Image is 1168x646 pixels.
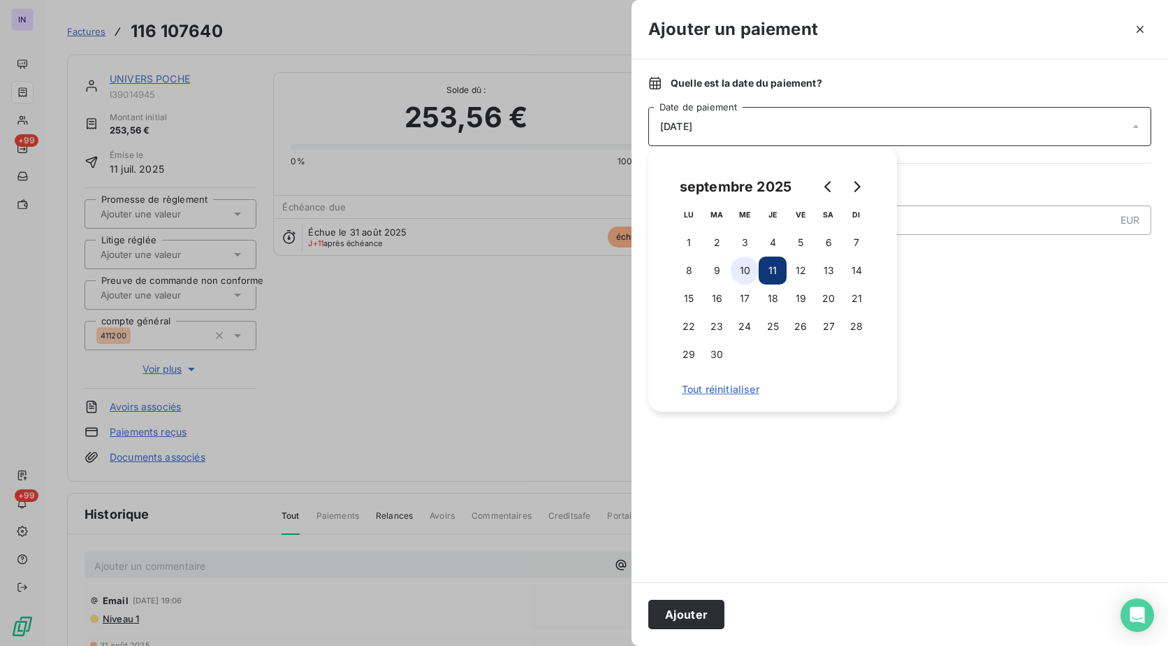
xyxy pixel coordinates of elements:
button: 14 [842,257,870,285]
button: 21 [842,285,870,313]
button: 1 [675,229,703,257]
button: 12 [787,257,815,285]
button: 17 [731,285,759,313]
h3: Ajouter un paiement [648,17,818,42]
button: 5 [787,229,815,257]
button: 19 [787,285,815,313]
button: 30 [703,340,731,368]
th: mardi [703,201,731,229]
button: Go to previous month [815,173,842,201]
button: 18 [759,285,787,313]
button: 4 [759,229,787,257]
button: 25 [759,313,787,340]
button: 29 [675,340,703,368]
div: Open Intercom Messenger [1120,598,1154,632]
th: dimanche [842,201,870,229]
button: 26 [787,313,815,340]
th: mercredi [731,201,759,229]
button: 8 [675,257,703,285]
div: septembre 2025 [675,175,796,198]
span: Quelle est la date du paiement ? [671,76,822,90]
button: 7 [842,229,870,257]
button: 23 [703,313,731,340]
th: jeudi [759,201,787,229]
button: 6 [815,229,842,257]
button: Ajouter [648,600,724,629]
button: 9 [703,257,731,285]
button: 13 [815,257,842,285]
button: 22 [675,313,703,340]
button: Go to next month [842,173,870,201]
th: lundi [675,201,703,229]
th: samedi [815,201,842,229]
th: vendredi [787,201,815,229]
span: Tout réinitialiser [682,384,863,395]
button: 10 [731,257,759,285]
button: 15 [675,285,703,313]
button: 2 [703,229,731,257]
button: 11 [759,257,787,285]
span: [DATE] [660,121,692,132]
button: 27 [815,313,842,340]
button: 16 [703,285,731,313]
span: Nouveau solde dû : [648,246,1151,260]
button: 28 [842,313,870,340]
button: 3 [731,229,759,257]
button: 20 [815,285,842,313]
button: 24 [731,313,759,340]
